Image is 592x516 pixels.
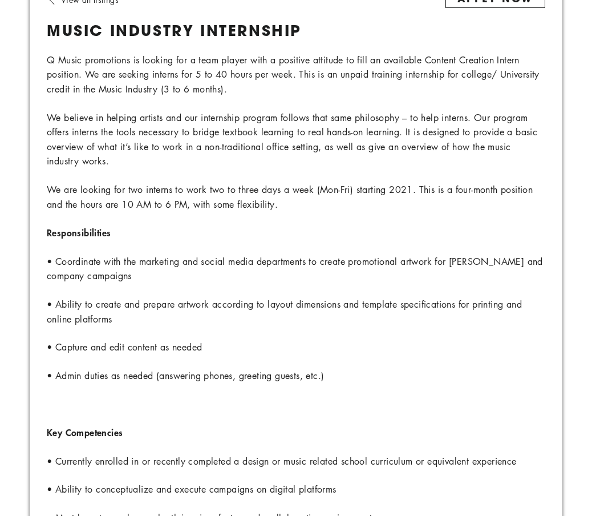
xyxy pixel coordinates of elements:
[47,111,537,168] span: We believe in helping artists and our internship program follows that same philosophy – to help i...
[47,183,533,211] span: We are looking for two interns to work two to three days a week (Mon-Fri) starting 2021. This is ...
[47,225,111,239] strong: Responsibilities
[47,341,202,353] span: • Capture and edit content as needed
[47,455,517,467] span: • Currently enrolled in or recently completed a design or music related school curriculum or equi...
[47,369,324,382] span: • Admin duties as needed (answering phones, greeting guests, etc.)
[47,54,540,95] span: Q Music promotions is looking for a team player with a positive attitude to fill an available Con...
[47,483,336,495] span: • Ability to conceptualize and execute campaigns on digital platforms
[47,425,123,439] strong: Key Competencies
[47,21,545,39] h1: Music Industry Internship
[47,298,522,325] span: • Ability to create and prepare artwork according to layout dimensions and template specification...
[47,255,543,283] span: • Coordinate with the marketing and social media departments to create promotional artwork for [P...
